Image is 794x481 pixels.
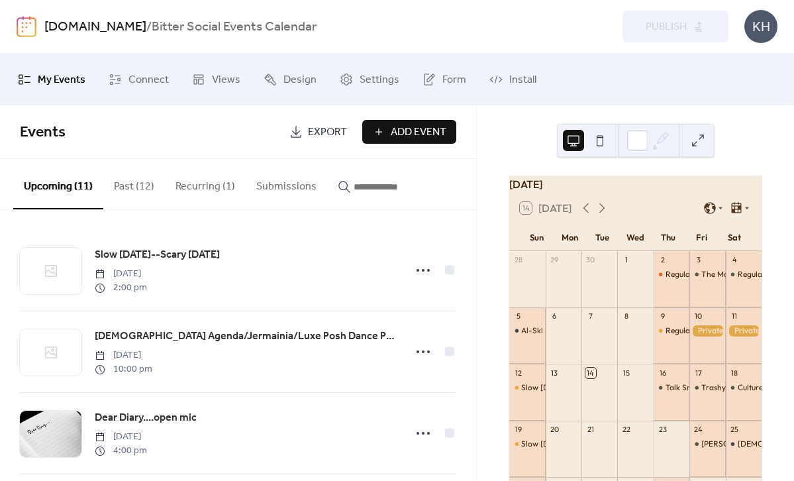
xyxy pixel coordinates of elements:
button: Upcoming (11) [13,159,103,209]
div: Trashy Wine Club [701,382,764,394]
div: Slow Sunday [509,382,545,394]
span: [DATE] [95,348,152,362]
div: 28 [513,255,523,265]
span: [DATE] [95,430,147,444]
button: Recurring (1) [165,159,246,208]
button: Submissions [246,159,327,208]
div: 17 [693,368,703,378]
div: Trashy Wine Club [689,382,725,394]
span: Views [212,70,240,91]
span: Events [20,118,66,147]
div: Talk Smutty to Me [666,382,728,394]
div: Larry's Haus with Mikey Sharks & Micky Slicks [689,439,725,450]
div: 8 [621,311,631,321]
a: Slow [DATE]--Scary [DATE] [95,246,220,264]
div: 3 [693,255,703,265]
span: 2:00 pm [95,281,147,295]
div: 4 [730,255,740,265]
div: 18 [730,368,740,378]
div: Slow [DATE] [521,382,566,394]
div: 11 [730,311,740,321]
span: Settings [360,70,399,91]
div: Regular Service [738,269,793,280]
div: Regular Service [654,269,689,280]
div: Gay Agenda/Jermainia/Luxe Posh Dance Party [726,439,762,450]
div: 12 [513,368,523,378]
div: KH [744,10,777,43]
img: logo [17,16,36,37]
span: [DEMOGRAPHIC_DATA] Agenda/Jermainia/Luxe Posh Dance Party [95,329,397,345]
span: 10:00 pm [95,362,152,376]
a: [DEMOGRAPHIC_DATA] Agenda/Jermainia/Luxe Posh Dance Party [95,328,397,345]
div: 16 [658,368,668,378]
span: [DATE] [95,267,147,281]
div: The Move: a First Friday dance party [689,269,725,280]
div: Al-Ski Love & Friends [521,325,598,337]
span: Export [308,125,347,140]
div: Mon [553,225,586,251]
b: / [146,15,152,40]
div: Talk Smutty to Me [654,382,689,394]
div: 7 [585,311,595,321]
a: [DOMAIN_NAME] [44,15,146,40]
span: Dear Diary....open mic [95,410,197,426]
div: 25 [730,425,740,435]
div: 23 [658,425,668,435]
div: 9 [658,311,668,321]
div: 10 [693,311,703,321]
a: Views [182,59,250,100]
a: My Events [8,59,95,100]
div: Regular Service [666,269,721,280]
div: Fri [685,225,718,251]
div: Slow [DATE]--Scary [DATE] [521,439,622,450]
div: 6 [550,311,560,321]
div: 19 [513,425,523,435]
div: 2 [658,255,668,265]
div: 5 [513,311,523,321]
div: Regular Service [654,325,689,337]
div: 29 [550,255,560,265]
div: Regular Service [666,325,721,337]
div: 30 [585,255,595,265]
span: 4:00 pm [95,444,147,458]
div: Regular Service [726,269,762,280]
div: Private Event [726,325,762,337]
div: 1 [621,255,631,265]
a: Dear Diary....open mic [95,409,197,427]
div: 13 [550,368,560,378]
span: Add Event [391,125,446,140]
span: Form [442,70,466,91]
div: 21 [585,425,595,435]
div: 15 [621,368,631,378]
a: Connect [99,59,179,100]
div: 22 [621,425,631,435]
div: 20 [550,425,560,435]
button: Past (12) [103,159,165,208]
div: Private Event [689,325,725,337]
div: 24 [693,425,703,435]
a: Install [479,59,546,100]
a: Settings [330,59,409,100]
a: Export [279,120,357,144]
span: Design [283,70,317,91]
div: Sat [718,225,751,251]
div: 14 [585,368,595,378]
span: Install [509,70,536,91]
a: Design [254,59,326,100]
div: Culture Clash Discotheque with Uymami [726,382,762,394]
span: Connect [128,70,169,91]
div: Thu [652,225,685,251]
button: Add Event [362,120,456,144]
div: Sun [520,225,553,251]
div: Tue [586,225,619,251]
div: [DATE] [509,176,762,192]
span: Slow [DATE]--Scary [DATE] [95,247,220,263]
div: Slow Sunday--Scary Sunday [509,439,545,450]
b: Bitter Social Events Calendar [152,15,317,40]
a: Form [413,59,476,100]
div: Al-Ski Love & Friends [509,325,545,337]
span: My Events [38,70,85,91]
div: Wed [619,225,652,251]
